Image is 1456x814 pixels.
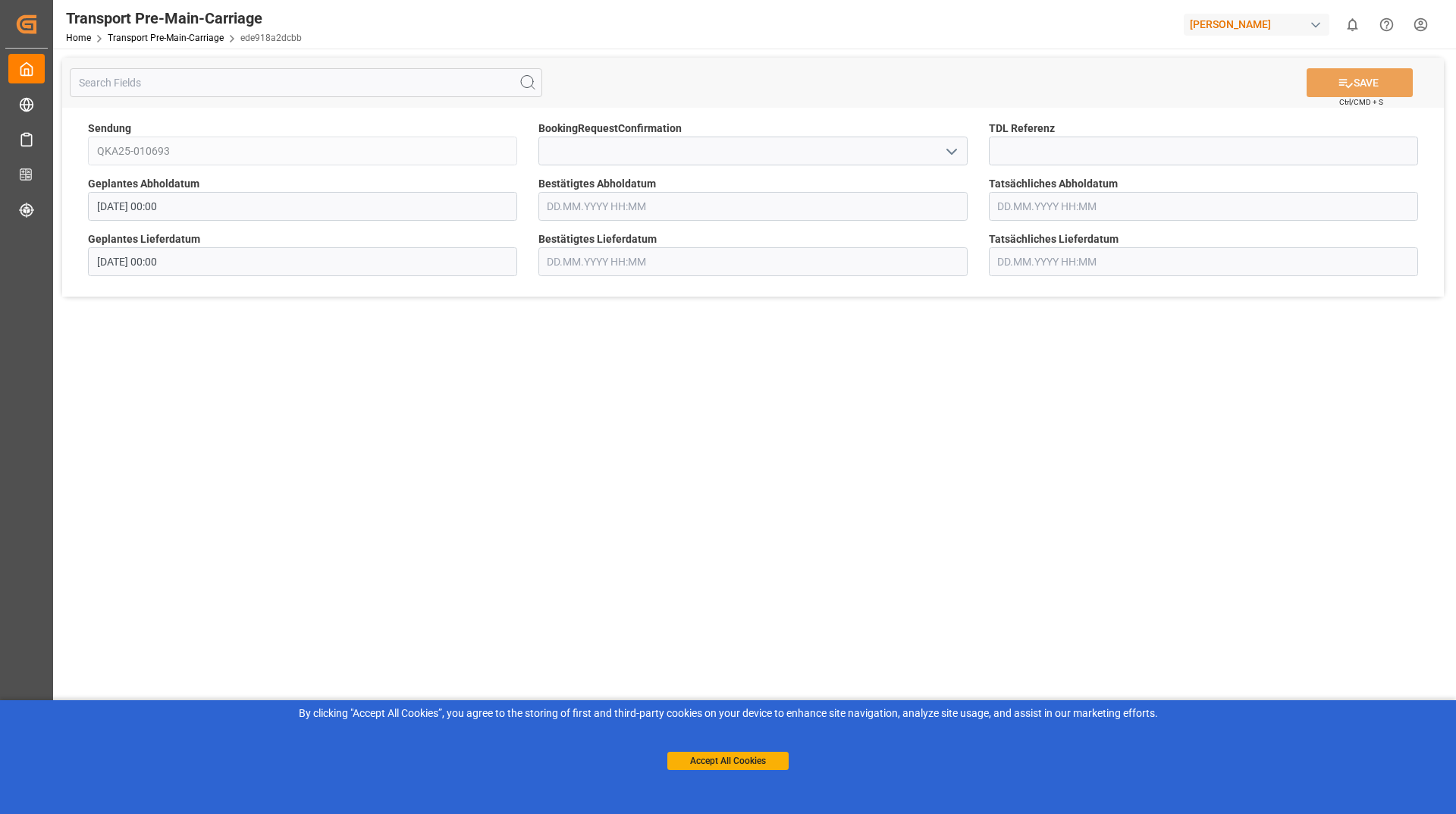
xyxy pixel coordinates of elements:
[667,752,789,770] button: Accept All Cookies
[66,7,302,30] div: Transport Pre-Main-Carriage
[989,121,1055,137] span: TDL Referenz
[70,68,542,97] input: Search Fields
[88,247,517,276] input: DD.MM.YYYY HH:MM
[1370,8,1404,42] button: Help Center
[1184,10,1335,39] button: [PERSON_NAME]
[939,140,962,163] button: open menu
[88,231,200,247] span: Geplantes Lieferdatum
[989,176,1118,192] span: Tatsächliches Abholdatum
[989,192,1418,221] input: DD.MM.YYYY HH:MM
[1339,96,1383,108] span: Ctrl/CMD + S
[538,176,656,192] span: Bestätigtes Abholdatum
[66,33,91,43] a: Home
[88,176,199,192] span: Geplantes Abholdatum
[989,231,1119,247] span: Tatsächliches Lieferdatum
[108,33,224,43] a: Transport Pre-Main-Carriage
[88,121,131,137] span: Sendung
[989,247,1418,276] input: DD.MM.YYYY HH:MM
[1307,68,1413,97] button: SAVE
[538,247,968,276] input: DD.MM.YYYY HH:MM
[538,192,968,221] input: DD.MM.YYYY HH:MM
[1335,8,1370,42] button: show 0 new notifications
[88,192,517,221] input: DD.MM.YYYY HH:MM
[1184,14,1329,36] div: [PERSON_NAME]
[538,121,682,137] span: BookingRequestConfirmation
[538,231,657,247] span: Bestätigtes Lieferdatum
[11,706,1445,721] div: By clicking "Accept All Cookies”, you agree to the storing of first and third-party cookies on yo...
